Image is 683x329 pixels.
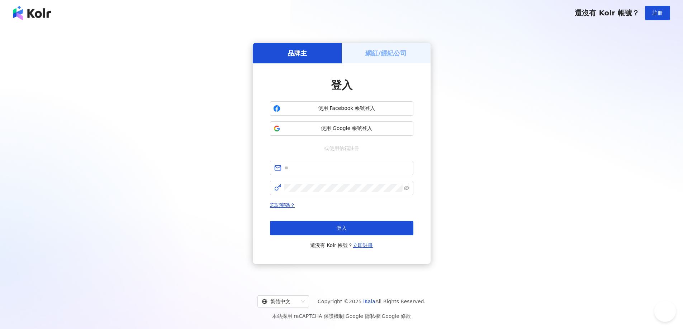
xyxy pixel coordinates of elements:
[270,202,295,208] a: 忘記密碼？
[331,79,352,91] span: 登入
[381,313,411,319] a: Google 條款
[288,49,307,58] h5: 品牌主
[575,9,639,17] span: 還沒有 Kolr 帳號？
[270,101,413,116] button: 使用 Facebook 帳號登入
[346,313,380,319] a: Google 隱私權
[654,300,676,322] iframe: Help Scout Beacon - Open
[272,312,411,320] span: 本站採用 reCAPTCHA 保護機制
[270,121,413,136] button: 使用 Google 帳號登入
[318,297,426,306] span: Copyright © 2025 All Rights Reserved.
[270,221,413,235] button: 登入
[337,225,347,231] span: 登入
[283,125,410,132] span: 使用 Google 帳號登入
[13,6,51,20] img: logo
[365,49,407,58] h5: 網紅/經紀公司
[319,144,364,152] span: 或使用信箱註冊
[310,241,373,250] span: 還沒有 Kolr 帳號？
[363,299,375,304] a: iKala
[344,313,346,319] span: |
[262,296,298,307] div: 繁體中文
[653,10,663,16] span: 註冊
[645,6,670,20] button: 註冊
[283,105,410,112] span: 使用 Facebook 帳號登入
[380,313,382,319] span: |
[404,185,409,190] span: eye-invisible
[353,242,373,248] a: 立即註冊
